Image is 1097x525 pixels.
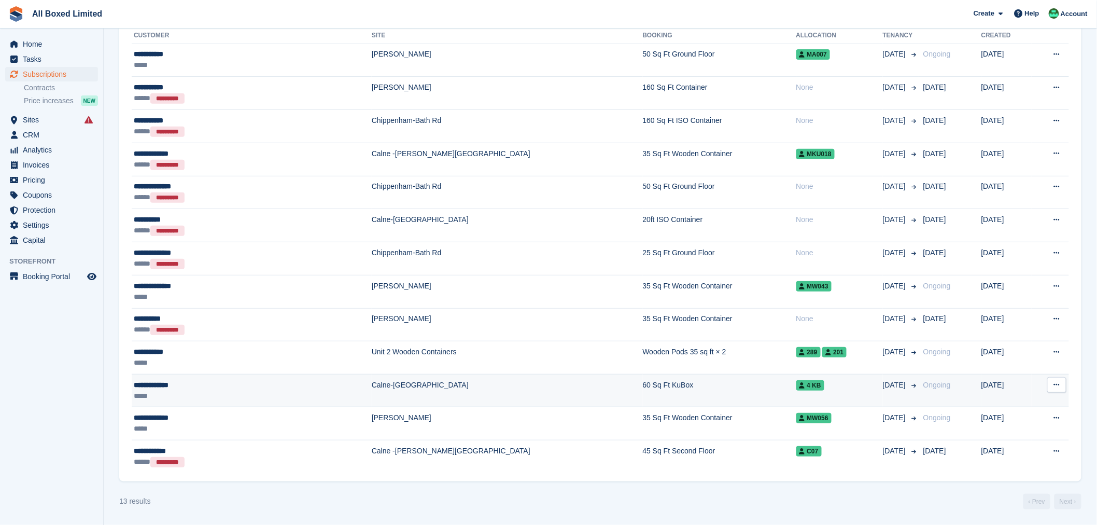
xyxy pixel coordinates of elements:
[119,496,151,507] div: 13 results
[796,115,883,126] div: None
[981,275,1032,308] td: [DATE]
[372,308,643,341] td: [PERSON_NAME]
[883,82,908,93] span: [DATE]
[5,128,98,142] a: menu
[5,203,98,217] a: menu
[643,110,796,143] td: 160 Sq Ft ISO Container
[923,50,951,58] span: Ongoing
[23,113,85,127] span: Sites
[796,313,883,324] div: None
[883,214,908,225] span: [DATE]
[23,233,85,247] span: Capital
[822,347,847,357] span: 201
[28,5,106,22] a: All Boxed Limited
[981,110,1032,143] td: [DATE]
[883,347,908,357] span: [DATE]
[9,256,103,267] span: Storefront
[23,128,85,142] span: CRM
[923,348,951,356] span: Ongoing
[643,275,796,308] td: 35 Sq Ft Wooden Container
[981,44,1032,77] td: [DATE]
[981,143,1032,176] td: [DATE]
[981,308,1032,341] td: [DATE]
[372,176,643,209] td: Chippenham-Bath Rd
[372,440,643,473] td: Calne -[PERSON_NAME][GEOGRAPHIC_DATA]
[923,314,946,323] span: [DATE]
[883,247,908,258] span: [DATE]
[5,37,98,51] a: menu
[796,247,883,258] div: None
[23,218,85,232] span: Settings
[883,281,908,292] span: [DATE]
[1061,9,1088,19] span: Account
[643,176,796,209] td: 50 Sq Ft Ground Floor
[643,407,796,440] td: 35 Sq Ft Wooden Container
[86,270,98,283] a: Preview store
[372,209,643,242] td: Calne-[GEOGRAPHIC_DATA]
[643,143,796,176] td: 35 Sq Ft Wooden Container
[372,27,643,44] th: Site
[372,110,643,143] td: Chippenham-Bath Rd
[5,143,98,157] a: menu
[5,188,98,202] a: menu
[85,116,93,124] i: Smart entry sync failures have occurred
[24,83,98,93] a: Contracts
[883,380,908,391] span: [DATE]
[883,115,908,126] span: [DATE]
[981,440,1032,473] td: [DATE]
[923,116,946,125] span: [DATE]
[974,8,994,19] span: Create
[1025,8,1039,19] span: Help
[796,281,832,292] span: MW043
[981,341,1032,375] td: [DATE]
[81,95,98,106] div: NEW
[23,37,85,51] span: Home
[372,275,643,308] td: [PERSON_NAME]
[24,95,98,106] a: Price increases NEW
[883,27,919,44] th: Tenancy
[981,242,1032,275] td: [DATE]
[923,413,951,422] span: Ongoing
[23,173,85,187] span: Pricing
[23,269,85,284] span: Booking Portal
[643,374,796,407] td: 60 Sq Ft KuBox
[796,49,831,60] span: MA007
[643,242,796,275] td: 25 Sq Ft Ground Floor
[8,6,24,22] img: stora-icon-8386f47178a22dfd0bd8f6a31ec36ba5ce8667c1dd55bd0f319d3a0aa187defe.svg
[883,412,908,423] span: [DATE]
[5,218,98,232] a: menu
[923,282,951,290] span: Ongoing
[796,446,822,457] span: C07
[883,446,908,457] span: [DATE]
[643,308,796,341] td: 35 Sq Ft Wooden Container
[923,149,946,158] span: [DATE]
[796,214,883,225] div: None
[643,209,796,242] td: 20ft ISO Container
[23,67,85,81] span: Subscriptions
[923,83,946,91] span: [DATE]
[923,182,946,190] span: [DATE]
[796,149,835,159] span: MKU018
[372,143,643,176] td: Calne -[PERSON_NAME][GEOGRAPHIC_DATA]
[5,233,98,247] a: menu
[643,341,796,375] td: Wooden Pods 35 sq ft × 2
[1049,8,1059,19] img: Enquiries
[981,209,1032,242] td: [DATE]
[796,413,832,423] span: MW056
[23,203,85,217] span: Protection
[981,407,1032,440] td: [DATE]
[643,440,796,473] td: 45 Sq Ft Second Floor
[372,77,643,110] td: [PERSON_NAME]
[23,158,85,172] span: Invoices
[5,269,98,284] a: menu
[796,27,883,44] th: Allocation
[883,49,908,60] span: [DATE]
[372,374,643,407] td: Calne-[GEOGRAPHIC_DATA]
[643,77,796,110] td: 160 Sq Ft Container
[23,52,85,66] span: Tasks
[923,215,946,224] span: [DATE]
[132,27,372,44] th: Customer
[981,176,1032,209] td: [DATE]
[5,67,98,81] a: menu
[1023,494,1050,509] a: Previous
